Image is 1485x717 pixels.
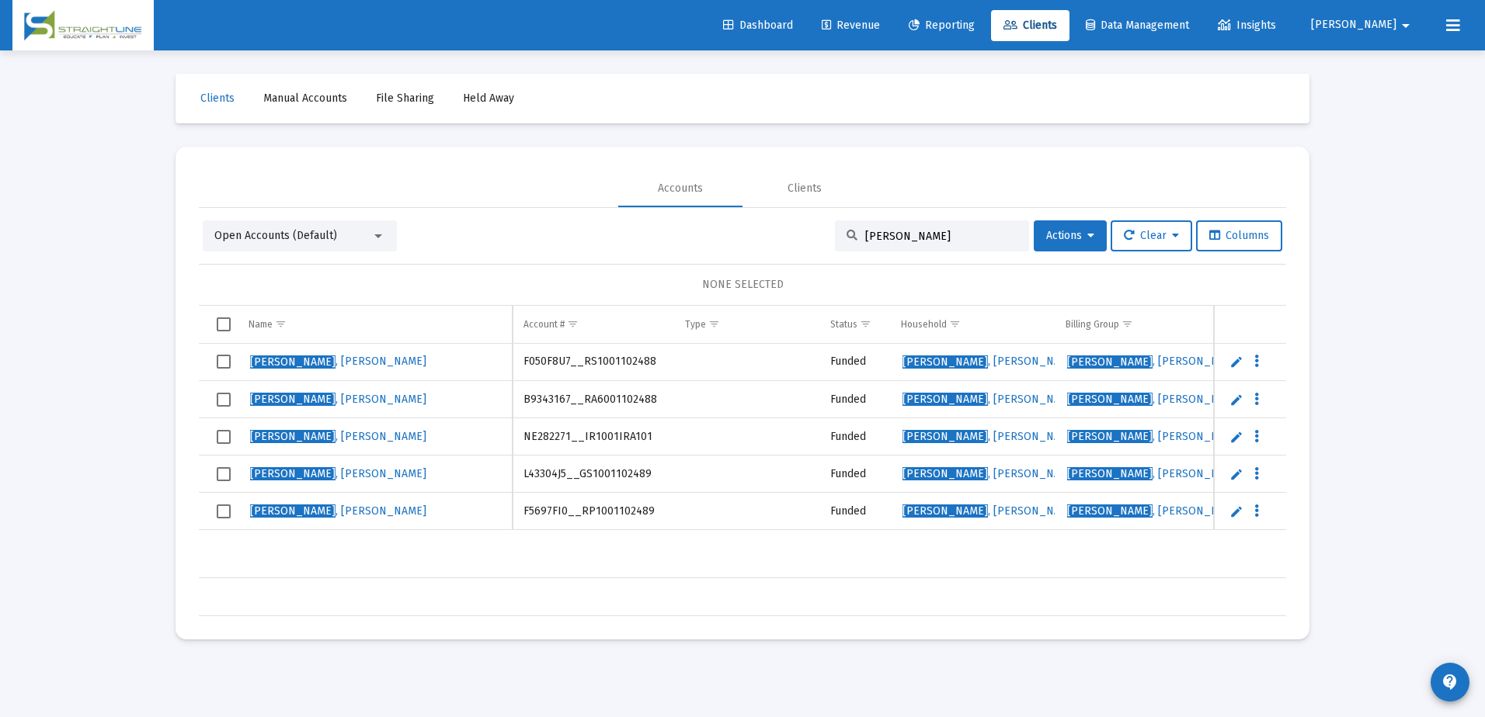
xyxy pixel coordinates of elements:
span: , [PERSON_NAME] [250,355,426,368]
td: Column Name [238,306,513,343]
div: Name [249,318,273,331]
span: , [PERSON_NAME] [250,393,426,406]
span: Show filter options for column 'Status' [860,318,871,330]
a: [PERSON_NAME], [PERSON_NAME] [901,425,1080,449]
div: Household [901,318,947,331]
div: Funded [830,392,879,407]
span: [PERSON_NAME] [902,355,988,369]
a: Revenue [809,10,892,41]
button: [PERSON_NAME] [1292,9,1434,40]
span: [PERSON_NAME] [1067,504,1153,518]
a: Edit [1229,504,1243,518]
div: Account # [523,318,565,331]
a: [PERSON_NAME], [PERSON_NAME] [249,425,428,449]
span: Insights [1218,19,1276,32]
a: Edit [1229,430,1243,444]
span: , [PERSON_NAME] [902,504,1079,518]
div: Select row [217,393,231,407]
div: Data grid [199,306,1286,616]
div: Status [830,318,857,331]
div: Clients [788,181,822,196]
a: Clients [991,10,1069,41]
a: [PERSON_NAME], [PERSON_NAME] [249,388,428,411]
td: Column Type [674,306,819,343]
a: Edit [1229,393,1243,407]
td: F050F8U7__RS1001102488 [513,344,674,381]
div: Funded [830,354,879,369]
td: Column Household [890,306,1055,343]
a: [PERSON_NAME], [PERSON_NAME] [249,350,428,373]
a: [PERSON_NAME], [PERSON_NAME] [901,388,1080,411]
span: , [PERSON_NAME] and [PERSON_NAME].00% No Fee (FPO) [1067,355,1446,368]
div: Select all [217,317,231,331]
span: Open Accounts (Default) [214,229,337,242]
span: [PERSON_NAME] [902,393,988,406]
a: Data Management [1073,10,1202,41]
span: , [PERSON_NAME] [250,467,426,480]
span: [PERSON_NAME] [250,355,336,369]
mat-icon: contact_support [1441,673,1459,691]
a: [PERSON_NAME], [PERSON_NAME] [249,462,428,486]
td: B9343167__RA6001102488 [513,381,674,418]
td: F5697FI0__RP1001102489 [513,493,674,530]
td: Column Billing Group [1055,306,1413,343]
div: Funded [830,429,879,445]
div: NONE SELECTED [211,277,1274,293]
span: Clients [1003,19,1057,32]
div: Select row [217,355,231,369]
span: Clear [1124,229,1179,242]
td: Column Account # [513,306,674,343]
td: L43304J5__GS1001102489 [513,455,674,493]
a: [PERSON_NAME], [PERSON_NAME] and [PERSON_NAME].00% No Fee (FPO) [1066,388,1448,411]
div: Select row [217,467,231,481]
span: , [PERSON_NAME] [250,430,426,443]
span: [PERSON_NAME] [902,430,988,443]
mat-icon: arrow_drop_down [1396,10,1415,41]
div: Type [685,318,706,331]
span: Dashboard [723,19,793,32]
span: [PERSON_NAME] [1067,355,1153,369]
input: Search [865,230,1017,243]
span: [PERSON_NAME] [250,393,336,406]
a: Insights [1205,10,1289,41]
span: [PERSON_NAME] [1311,19,1396,32]
span: [PERSON_NAME] [1067,393,1153,406]
span: [PERSON_NAME] [250,467,336,480]
span: [PERSON_NAME] [250,430,336,443]
span: Actions [1046,229,1094,242]
span: Manual Accounts [263,92,347,105]
span: , [PERSON_NAME] [902,355,1079,368]
td: NE282271__IR1001IRA101 [513,418,674,455]
a: Manual Accounts [251,83,360,114]
span: Show filter options for column 'Billing Group' [1122,318,1133,330]
span: [PERSON_NAME] [250,504,336,518]
span: Show filter options for column 'Account #' [567,318,579,330]
span: [PERSON_NAME] [1067,430,1153,443]
a: [PERSON_NAME], [PERSON_NAME] and [PERSON_NAME].00% No Fee (FPO) [1066,462,1448,486]
span: Revenue [822,19,880,32]
span: [PERSON_NAME] [902,504,988,518]
span: , [PERSON_NAME] and [PERSON_NAME].00% No Fee (FPO) [1067,393,1446,406]
a: Edit [1229,355,1243,369]
span: , [PERSON_NAME] [250,504,426,518]
span: Show filter options for column 'Household' [949,318,961,330]
div: Funded [830,466,879,482]
img: Dashboard [24,10,142,41]
a: Clients [188,83,247,114]
span: , [PERSON_NAME] [902,430,1079,443]
a: [PERSON_NAME], [PERSON_NAME] [901,500,1080,523]
a: [PERSON_NAME], [PERSON_NAME] [901,350,1080,373]
a: Held Away [450,83,527,114]
a: [PERSON_NAME], [PERSON_NAME] [249,500,428,523]
a: Dashboard [711,10,805,41]
div: Billing Group [1066,318,1119,331]
div: Select row [217,430,231,444]
span: File Sharing [376,92,434,105]
span: Show filter options for column 'Name' [275,318,287,330]
div: Select row [217,504,231,518]
td: Column Status [819,306,890,343]
span: Reporting [909,19,975,32]
span: [PERSON_NAME] [1067,467,1153,480]
span: Columns [1209,229,1269,242]
button: Clear [1111,220,1192,251]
